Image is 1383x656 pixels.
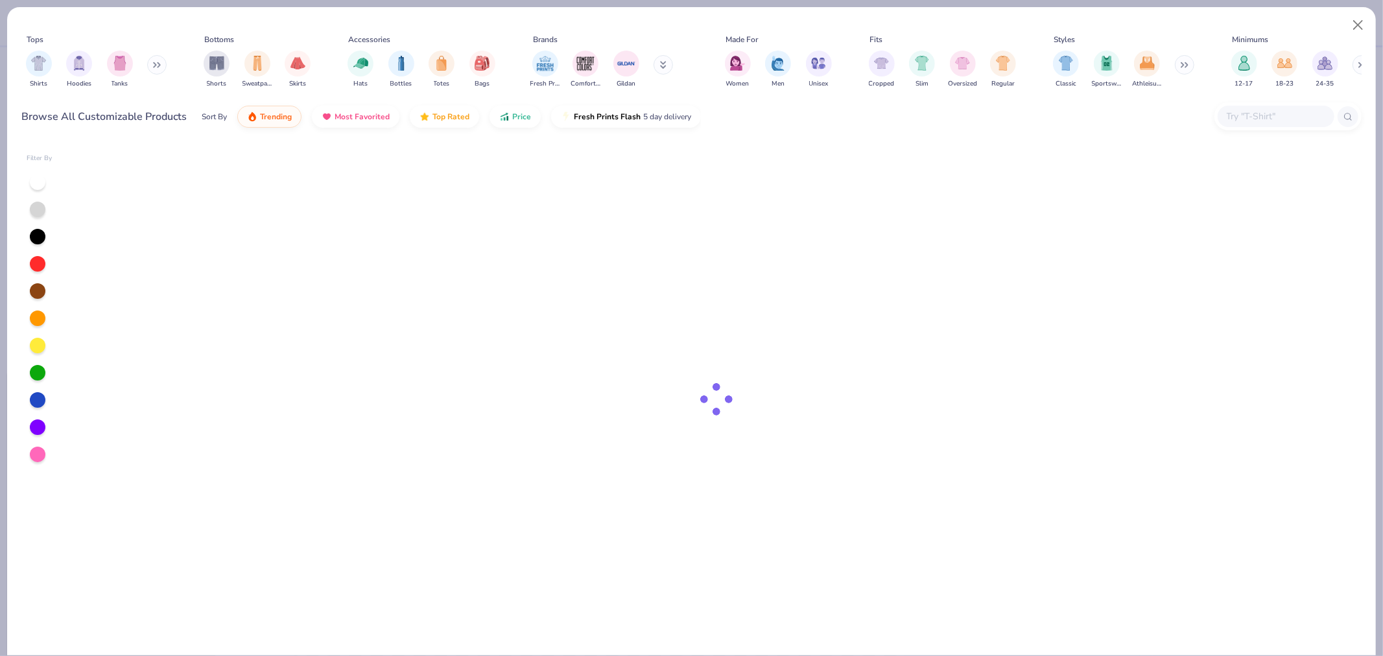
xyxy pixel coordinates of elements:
div: filter for 18-23 [1271,51,1297,89]
button: filter button [909,51,935,89]
span: Trending [260,111,292,122]
span: Bottles [390,79,412,89]
img: Shorts Image [209,56,224,71]
span: Skirts [289,79,306,89]
div: filter for Classic [1053,51,1079,89]
img: Women Image [730,56,745,71]
div: Filter By [27,154,53,163]
span: Totes [434,79,450,89]
div: Browse All Customizable Products [22,109,187,124]
span: 18-23 [1275,79,1294,89]
div: Sort By [202,111,227,123]
button: filter button [285,51,311,89]
img: Hoodies Image [72,56,86,71]
button: filter button [66,51,92,89]
img: 18-23 Image [1277,56,1292,71]
div: filter for Shorts [204,51,230,89]
div: filter for Skirts [285,51,311,89]
span: Unisex [809,79,829,89]
span: Comfort Colors [571,79,600,89]
img: Comfort Colors Image [576,54,595,73]
div: filter for Regular [990,51,1016,89]
img: Classic Image [1059,56,1074,71]
img: Oversized Image [955,56,970,71]
div: filter for Fresh Prints [530,51,560,89]
span: Fresh Prints [530,79,560,89]
div: Made For [726,34,758,45]
button: Most Favorited [312,106,399,128]
button: filter button [1231,51,1257,89]
span: Oversized [948,79,977,89]
span: Fresh Prints Flash [574,111,641,122]
button: filter button [725,51,751,89]
img: TopRated.gif [420,111,430,122]
img: most_fav.gif [322,111,332,122]
img: Unisex Image [811,56,826,71]
span: 5 day delivery [643,110,691,124]
button: Trending [237,106,301,128]
img: flash.gif [561,111,571,122]
button: filter button [1132,51,1162,89]
img: Hats Image [353,56,368,71]
button: filter button [613,51,639,89]
button: filter button [242,51,272,89]
span: Women [726,79,750,89]
button: filter button [765,51,791,89]
div: filter for Hoodies [66,51,92,89]
button: filter button [388,51,414,89]
button: Price [490,106,541,128]
span: Shirts [30,79,47,89]
img: Gildan Image [617,54,636,73]
div: filter for Sportswear [1092,51,1122,89]
span: Slim [916,79,928,89]
button: filter button [348,51,373,89]
div: filter for Women [725,51,751,89]
button: filter button [429,51,455,89]
div: filter for Oversized [948,51,977,89]
button: Top Rated [410,106,479,128]
button: filter button [948,51,977,89]
span: Athleisure [1132,79,1162,89]
button: filter button [107,51,133,89]
div: Accessories [349,34,391,45]
img: Tanks Image [113,56,127,71]
div: filter for 24-35 [1312,51,1338,89]
img: Regular Image [996,56,1011,71]
div: filter for Cropped [869,51,895,89]
img: Fresh Prints Image [536,54,555,73]
button: Fresh Prints Flash5 day delivery [551,106,701,128]
div: filter for Tanks [107,51,133,89]
div: Styles [1054,34,1076,45]
img: 12-17 Image [1237,56,1251,71]
span: Sweatpants [242,79,272,89]
span: Sportswear [1092,79,1122,89]
button: filter button [469,51,495,89]
div: filter for Hats [348,51,373,89]
div: filter for Comfort Colors [571,51,600,89]
button: filter button [204,51,230,89]
div: Tops [27,34,43,45]
div: filter for Athleisure [1132,51,1162,89]
button: filter button [26,51,52,89]
div: filter for 12-17 [1231,51,1257,89]
div: Brands [533,34,558,45]
button: filter button [1092,51,1122,89]
div: filter for Slim [909,51,935,89]
div: filter for Men [765,51,791,89]
img: Men Image [771,56,785,71]
div: Minimums [1232,34,1268,45]
span: Price [512,111,531,122]
button: Close [1346,13,1371,38]
div: filter for Gildan [613,51,639,89]
span: Most Favorited [335,111,390,122]
span: Top Rated [432,111,469,122]
span: Shorts [207,79,227,89]
button: filter button [990,51,1016,89]
span: Gildan [617,79,635,89]
span: 24-35 [1316,79,1334,89]
img: Athleisure Image [1140,56,1155,71]
div: filter for Shirts [26,51,52,89]
div: filter for Sweatpants [242,51,272,89]
img: Bottles Image [394,56,408,71]
span: Tanks [112,79,128,89]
